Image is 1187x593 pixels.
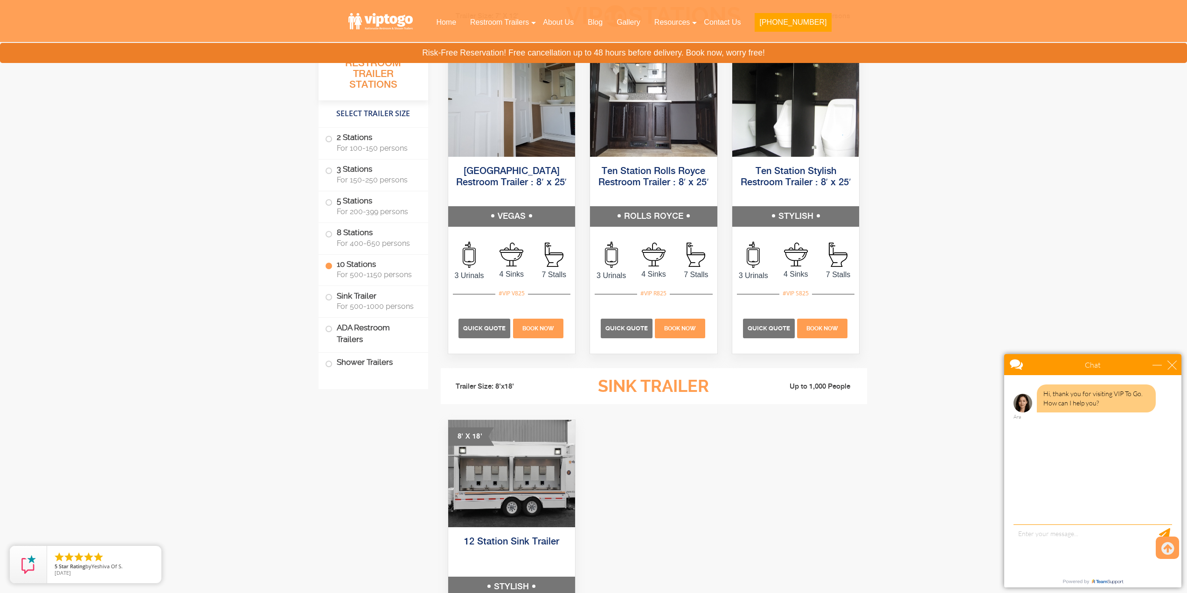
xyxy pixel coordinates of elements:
[581,12,610,33] a: Blog
[605,325,648,332] span: Quick Quote
[590,206,717,227] h5: ROLLS ROYCE
[73,551,84,563] li: 
[54,551,65,563] li: 
[463,242,476,268] img: an icon of urinal
[743,324,796,332] a: Quick Quote
[522,325,554,332] span: Book Now
[512,324,564,332] a: Book Now
[325,160,422,188] label: 3 Stations
[654,324,707,332] a: Book Now
[490,269,533,280] span: 4 Sinks
[55,563,57,570] span: 5
[325,255,422,284] label: 10 Stations
[325,191,422,220] label: 5 Stations
[545,243,563,267] img: an icon of stall
[448,206,576,227] h5: VEGAS
[732,206,860,227] h5: STYLISH
[448,427,494,446] div: 8' X 18'
[325,286,422,315] label: Sink Trailer
[59,563,85,570] span: Star Rating
[775,269,817,280] span: 4 Sinks
[325,318,422,349] label: ADA Restroom Trailers
[536,12,581,33] a: About Us
[647,12,697,33] a: Resources
[495,287,528,300] div: #VIP V825
[500,243,523,266] img: an icon of sink
[664,325,696,332] span: Book Now
[458,324,512,332] a: Quick Quote
[829,243,847,267] img: an icon of stall
[687,243,705,267] img: an icon of stall
[999,349,1187,593] iframe: Live Chat Box
[642,243,666,266] img: an icon of sink
[756,381,861,392] li: Up to 1,000 People
[456,167,567,188] a: [GEOGRAPHIC_DATA] Restroom Trailer : 8′ x 25′
[55,564,154,570] span: by
[697,12,748,33] a: Contact Us
[675,269,717,280] span: 7 Stalls
[63,551,75,563] li: 
[93,551,104,563] li: 
[448,49,576,157] img: A front view of trailer booth with ten restrooms, and two doors with male and female sign on them
[319,105,428,123] h4: Select Trailer Size
[632,269,675,280] span: 4 Sinks
[590,270,632,281] span: 3 Urinals
[806,325,838,332] span: Book Now
[319,44,428,100] h3: All Portable Restroom Trailer Stations
[598,167,709,188] a: Ten Station Rolls Royce Restroom Trailer : 8′ x 25′
[464,537,559,547] a: 12 Station Sink Trailer
[732,270,775,281] span: 3 Urinals
[337,175,417,184] span: For 150-250 persons
[779,287,812,300] div: #VIP S825
[732,49,860,157] img: A front view of trailer booth with ten restrooms, and two doors with male and female sign on them
[590,49,717,157] img: A front view of trailer booth with ten restrooms, and two doors with male and female sign on them
[610,12,647,33] a: Gallery
[601,324,654,332] a: Quick Quote
[55,569,71,576] span: [DATE]
[748,325,790,332] span: Quick Quote
[748,12,838,37] a: [PHONE_NUMBER]
[337,302,417,311] span: For 500-1000 persons
[605,242,618,268] img: an icon of urinal
[755,13,831,32] button: [PHONE_NUMBER]
[337,270,417,279] span: For 500-1150 persons
[325,128,422,157] label: 2 Stations
[337,239,417,248] span: For 400-650 persons
[83,551,94,563] li: 
[325,223,422,252] label: 8 Stations
[448,270,491,281] span: 3 Urinals
[533,269,575,280] span: 7 Stalls
[747,242,760,268] img: an icon of urinal
[463,325,506,332] span: Quick Quote
[551,377,756,396] h3: Sink Trailer
[19,555,38,574] img: Review Rating
[447,373,552,401] li: Trailer Size: 8'x18'
[817,269,860,280] span: 7 Stalls
[429,12,463,33] a: Home
[337,207,417,216] span: For 200-399 persons
[784,243,808,266] img: an icon of sink
[637,287,670,300] div: #VIP R825
[91,563,123,570] span: Yeshiva Of S.
[796,324,849,332] a: Book Now
[325,353,422,373] label: Shower Trailers
[741,167,851,188] a: Ten Station Stylish Restroom Trailer : 8′ x 25′
[448,420,576,527] img: Portable Sink Trailer
[337,144,417,153] span: For 100-150 persons
[463,12,536,33] a: Restroom Trailers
